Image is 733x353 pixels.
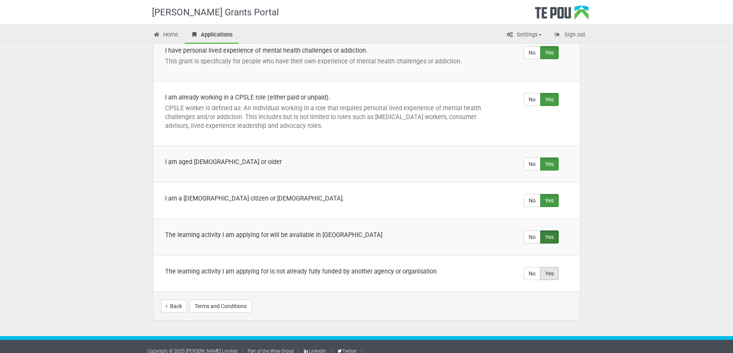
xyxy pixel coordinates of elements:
a: Applications [185,27,239,44]
label: No [524,157,541,171]
div: I am already working in a CPSLE role (either paid or unpaid). [165,93,491,102]
div: I have personal lived experience of mental health challenges or addiction. [165,46,491,55]
label: Yes [540,157,559,171]
label: No [524,194,541,207]
label: Yes [540,194,559,207]
p: This grant is specifically for people who have their own experience of mental health challenges o... [165,57,491,66]
label: No [524,230,541,244]
a: Home [147,27,184,44]
label: Yes [540,230,559,244]
div: Te Pou Logo [535,5,589,25]
label: Yes [540,93,559,106]
label: No [524,93,541,106]
div: The learning activity I am applying for will be available in [GEOGRAPHIC_DATA] [165,230,491,239]
label: Yes [540,46,559,59]
div: The learning activity I am applying for is not already fully funded by another agency or organisa... [165,267,491,276]
a: Sign out [548,27,591,44]
div: I am aged [DEMOGRAPHIC_DATA] or older [165,157,491,166]
label: No [524,267,541,280]
a: Settings [501,27,548,44]
label: No [524,46,541,59]
button: Terms and Conditions [190,300,252,313]
p: CPSLE worker is defined as: An individual working in a role that requires personal lived experien... [165,104,491,130]
a: Back [161,300,187,313]
div: I am a [DEMOGRAPHIC_DATA] citizen or [DEMOGRAPHIC_DATA]. [165,194,491,203]
label: Yes [540,267,559,280]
